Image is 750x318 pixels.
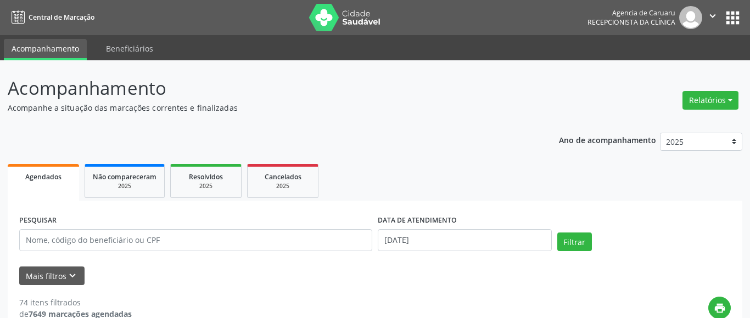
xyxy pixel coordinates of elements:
[178,182,233,190] div: 2025
[8,102,522,113] p: Acompanhe a situação das marcações correntes e finalizadas
[93,182,156,190] div: 2025
[19,266,85,286] button: Mais filtroskeyboard_arrow_down
[587,18,675,27] span: Recepcionista da clínica
[29,13,94,22] span: Central de Marcação
[559,133,656,146] p: Ano de acompanhamento
[255,182,310,190] div: 2025
[702,6,723,29] button: 
[93,172,156,181] span: Não compareceram
[19,229,372,251] input: Nome, código do beneficiário ou CPF
[19,297,132,308] div: 74 itens filtrados
[265,172,301,181] span: Cancelados
[8,8,94,26] a: Central de Marcação
[679,6,702,29] img: img
[8,75,522,102] p: Acompanhamento
[707,10,719,22] i: 
[25,172,61,181] span: Agendados
[98,39,161,58] a: Beneficiários
[682,91,738,110] button: Relatórios
[378,212,457,229] label: DATA DE ATENDIMENTO
[189,172,223,181] span: Resolvidos
[19,212,57,229] label: PESQUISAR
[66,270,79,282] i: keyboard_arrow_down
[4,39,87,60] a: Acompanhamento
[587,8,675,18] div: Agencia de Caruaru
[378,229,552,251] input: Selecione um intervalo
[714,302,726,314] i: print
[557,232,592,251] button: Filtrar
[723,8,742,27] button: apps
